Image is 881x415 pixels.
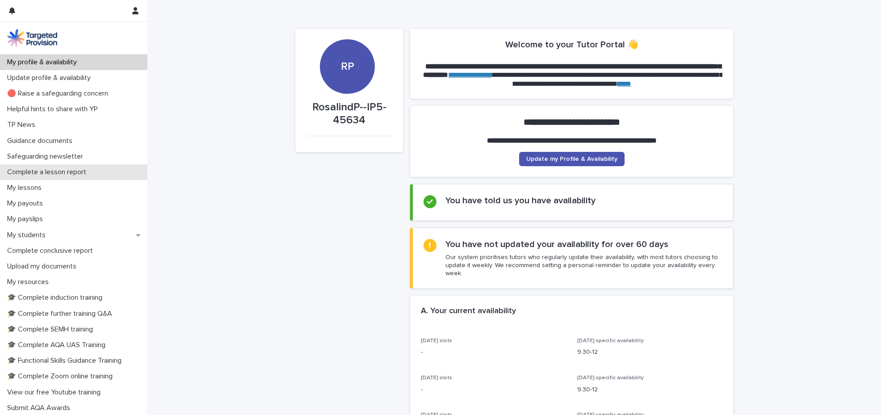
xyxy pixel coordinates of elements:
[4,199,50,208] p: My payouts
[4,388,108,397] p: View our free Youtube training
[421,338,452,344] span: [DATE] slots
[421,385,566,394] p: -
[320,6,374,73] div: RP
[577,348,723,357] p: 9.30-12
[577,338,644,344] span: [DATE] specific availability
[4,121,42,129] p: TP News
[505,39,638,50] h2: Welcome to your Tutor Portal 👋
[4,325,100,334] p: 🎓 Complete SEMH training
[4,137,80,145] p: Guidance documents
[4,231,53,239] p: My students
[4,310,119,318] p: 🎓 Complete further training Q&A
[4,372,120,381] p: 🎓 Complete Zoom online training
[306,101,392,127] p: RosalindP--IP5-45634
[4,356,129,365] p: 🎓 Functional Skills Guidance Training
[421,375,452,381] span: [DATE] slots
[4,404,77,412] p: Submit AQA Awards
[4,293,109,302] p: 🎓 Complete induction training
[445,195,596,206] h2: You have told us you have availability
[7,29,57,47] img: M5nRWzHhSzIhMunXDL62
[4,341,113,349] p: 🎓 Complete AQA UAS Training
[4,278,56,286] p: My resources
[577,385,723,394] p: 9.30-12
[4,247,100,255] p: Complete conclusive report
[445,253,722,278] p: Our system prioritises tutors who regularly update their availability, with most tutors choosing ...
[421,348,566,357] p: -
[421,306,516,316] h2: A. Your current availability
[526,156,617,162] span: Update my Profile & Availability
[4,262,84,271] p: Upload my documents
[4,168,93,176] p: Complete a lesson report
[519,152,625,166] a: Update my Profile & Availability
[445,239,668,250] h2: You have not updated your availability for over 60 days
[4,152,90,161] p: Safeguarding newsletter
[4,215,50,223] p: My payslips
[4,184,49,192] p: My lessons
[4,105,105,113] p: Helpful hints to share with YP
[4,74,98,82] p: Update profile & availability
[4,89,115,98] p: 🔴 Raise a safeguarding concern
[577,375,644,381] span: [DATE] specific availability
[4,58,84,67] p: My profile & availability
